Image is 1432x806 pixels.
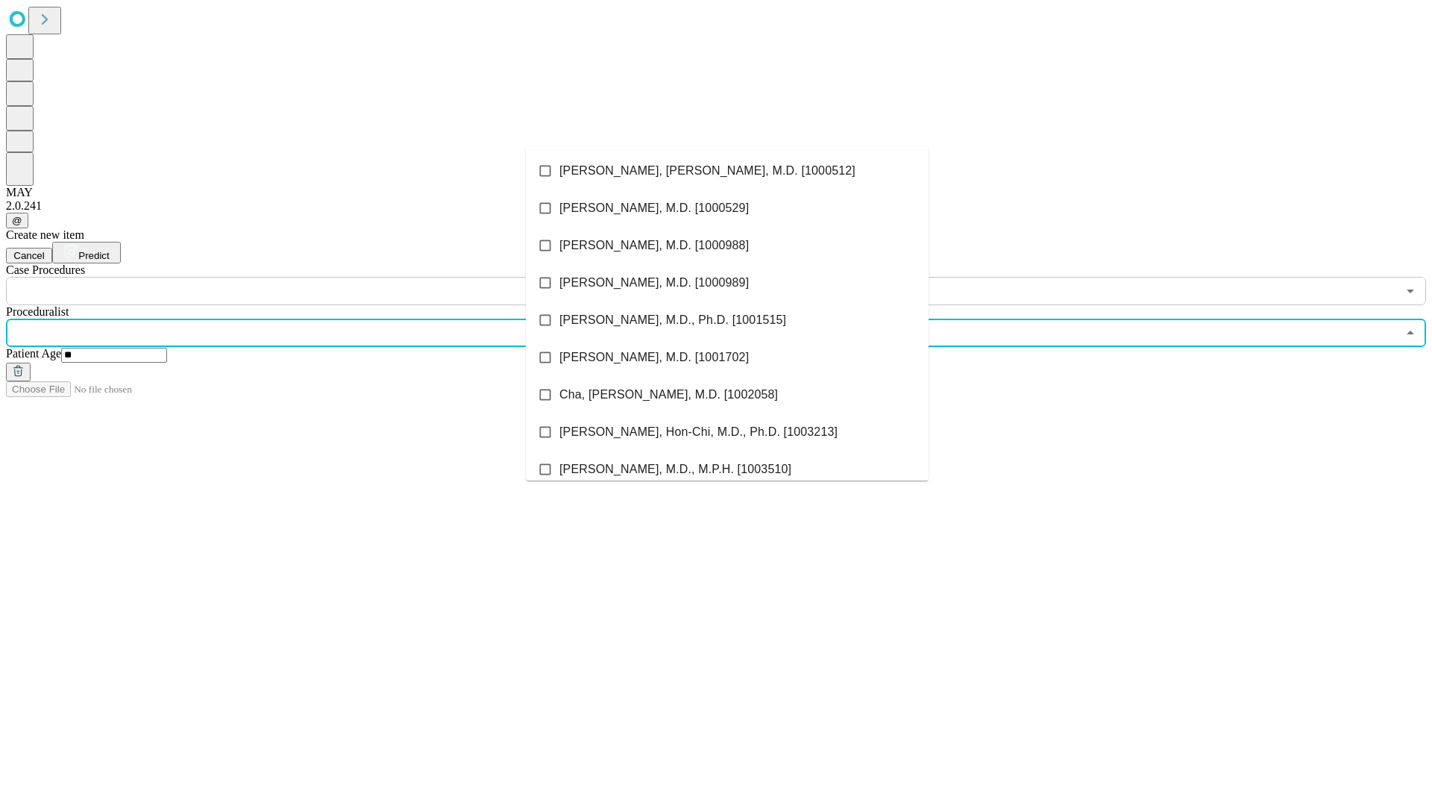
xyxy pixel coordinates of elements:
[6,263,85,276] span: Scheduled Procedure
[559,311,786,329] span: [PERSON_NAME], M.D., Ph.D. [1001515]
[6,186,1426,199] div: MAY
[559,386,778,404] span: Cha, [PERSON_NAME], M.D. [1002058]
[12,215,22,226] span: @
[6,248,52,263] button: Cancel
[559,274,749,292] span: [PERSON_NAME], M.D. [1000989]
[78,250,109,261] span: Predict
[559,162,855,180] span: [PERSON_NAME], [PERSON_NAME], M.D. [1000512]
[6,347,61,360] span: Patient Age
[6,213,28,228] button: @
[6,199,1426,213] div: 2.0.241
[559,349,749,366] span: [PERSON_NAME], M.D. [1001702]
[559,199,749,217] span: [PERSON_NAME], M.D. [1000529]
[1400,322,1421,343] button: Close
[6,228,84,241] span: Create new item
[559,460,791,478] span: [PERSON_NAME], M.D., M.P.H. [1003510]
[559,237,749,254] span: [PERSON_NAME], M.D. [1000988]
[52,242,121,263] button: Predict
[6,305,69,318] span: Proceduralist
[13,250,45,261] span: Cancel
[559,423,838,441] span: [PERSON_NAME], Hon-Chi, M.D., Ph.D. [1003213]
[1400,281,1421,302] button: Open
